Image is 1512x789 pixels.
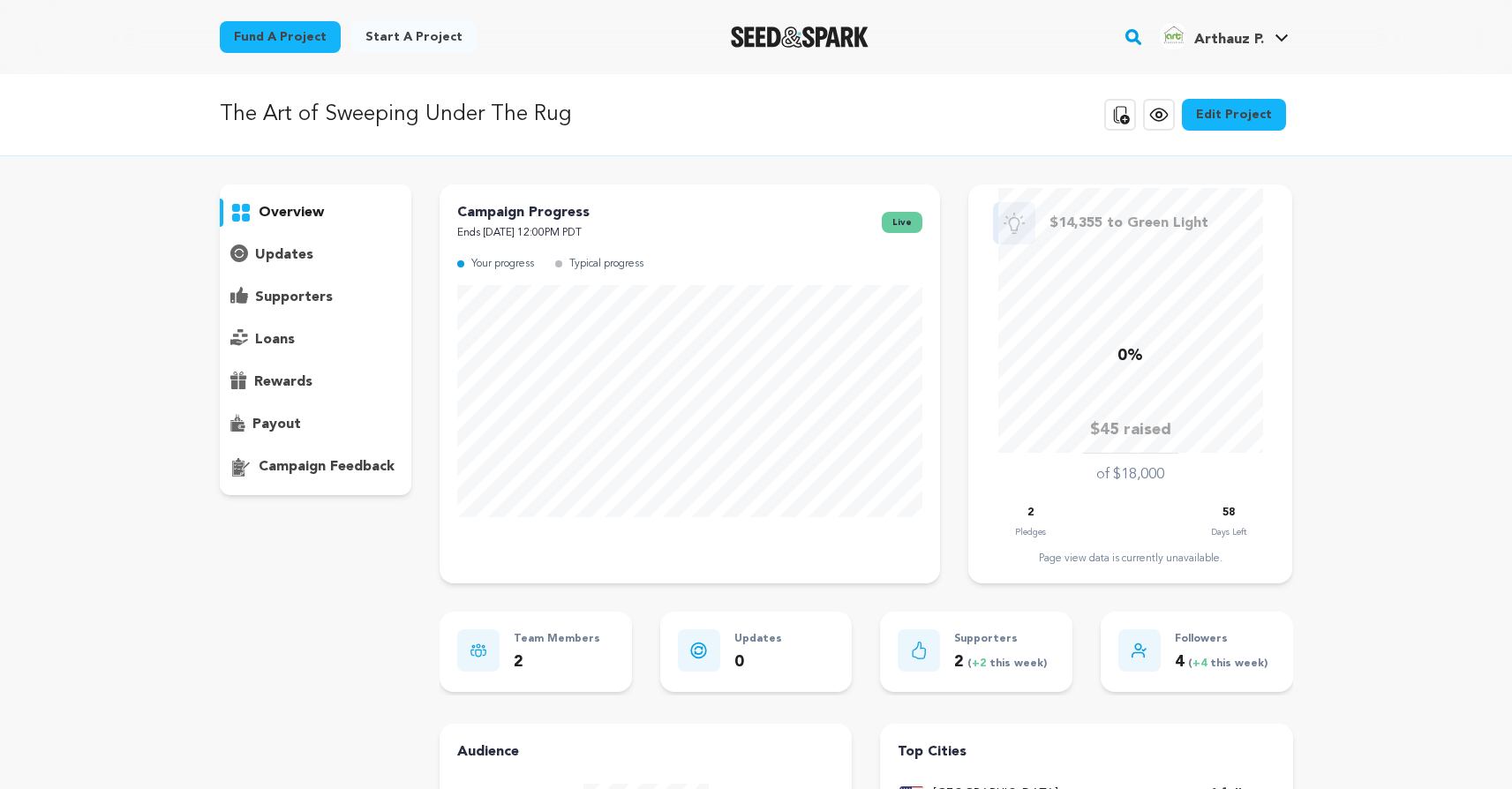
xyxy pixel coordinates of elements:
[1211,523,1246,541] p: Days Left
[1185,658,1268,669] span: ( this week)
[731,26,869,48] img: Seed&Spark Logo Dark Mode
[220,199,412,227] button: overview
[1194,33,1264,47] span: Arthauz P.
[220,99,572,131] p: The Art of Sweeping Under The Rug
[514,629,600,650] p: Team Members
[254,372,312,393] p: rewards
[1159,22,1187,50] img: Square%20Logo.jpg
[220,21,341,53] a: Fund a project
[1175,629,1268,650] p: Followers
[1192,658,1210,669] span: +4
[954,650,1047,675] p: 2
[255,244,313,266] p: updates
[1155,19,1292,50] a: Arthauz P.'s Profile
[259,456,395,477] p: campaign feedback
[351,21,477,53] a: Start a project
[986,552,1275,566] div: Page view data is currently unavailable.
[255,329,295,350] p: loans
[457,741,834,763] h4: Audience
[220,241,412,269] button: updates
[255,287,333,308] p: supporters
[457,202,590,223] p: Campaign Progress
[1182,99,1286,131] a: Edit Project
[1222,503,1235,523] p: 58
[220,410,412,439] button: payout
[569,254,643,274] p: Typical progress
[1096,464,1164,485] p: of $18,000
[734,629,782,650] p: Updates
[964,658,1047,669] span: ( this week)
[514,650,600,675] p: 2
[220,453,412,481] button: campaign feedback
[220,326,412,354] button: loans
[220,368,412,396] button: rewards
[1159,22,1264,50] div: Arthauz P.'s Profile
[898,741,1275,763] h4: Top Cities
[972,658,989,669] span: +2
[1015,523,1046,541] p: Pledges
[259,202,324,223] p: overview
[1117,343,1143,369] p: 0%
[252,414,301,435] p: payout
[220,283,412,312] button: supporters
[731,26,869,48] a: Seed&Spark Homepage
[1027,503,1034,523] p: 2
[954,629,1047,650] p: Supporters
[1155,19,1292,56] span: Arthauz P.'s Profile
[734,650,782,675] p: 0
[471,254,534,274] p: Your progress
[1175,650,1268,675] p: 4
[457,223,590,244] p: Ends [DATE] 12:00PM PDT
[882,212,922,233] span: live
